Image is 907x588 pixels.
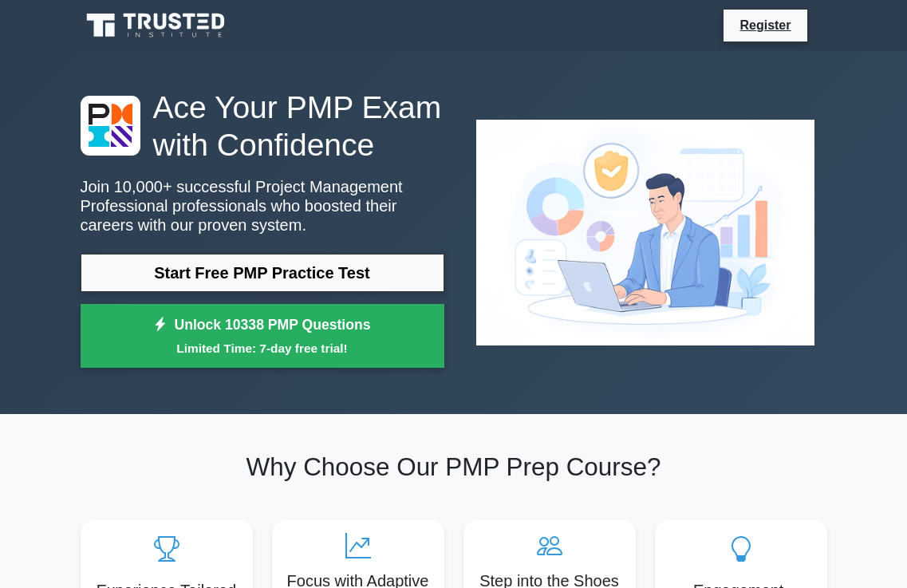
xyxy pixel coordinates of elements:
a: Start Free PMP Practice Test [81,254,444,292]
small: Limited Time: 7-day free trial! [101,339,424,357]
img: Project Management Professional Preview [463,107,827,358]
a: Unlock 10338 PMP QuestionsLimited Time: 7-day free trial! [81,304,444,368]
a: Register [730,15,800,35]
h2: Why Choose Our PMP Prep Course? [81,452,827,483]
h1: Ace Your PMP Exam with Confidence [81,89,444,164]
p: Join 10,000+ successful Project Management Professional professionals who boosted their careers w... [81,177,444,235]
